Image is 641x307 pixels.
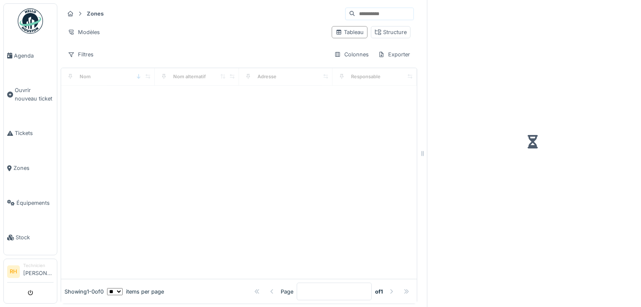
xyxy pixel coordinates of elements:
a: Zones [4,151,57,185]
li: [PERSON_NAME] [23,262,54,281]
a: Agenda [4,38,57,73]
a: Équipements [4,185,57,220]
a: Ouvrir nouveau ticket [4,73,57,116]
div: Page [281,288,293,296]
a: RH Technicien[PERSON_NAME] [7,262,54,283]
span: Équipements [16,199,54,207]
div: Responsable [351,73,381,80]
li: RH [7,265,20,278]
span: Tickets [15,129,54,137]
div: Modèles [64,26,104,38]
div: Technicien [23,262,54,269]
div: Nom [80,73,91,80]
div: Adresse [257,73,276,80]
span: Zones [13,164,54,172]
span: Agenda [14,52,54,60]
strong: of 1 [375,288,383,296]
strong: Zones [83,10,107,18]
div: Structure [375,28,407,36]
div: Colonnes [330,48,373,61]
a: Stock [4,220,57,255]
div: Exporter [374,48,414,61]
div: items per page [107,288,164,296]
div: Tableau [335,28,364,36]
span: Ouvrir nouveau ticket [15,86,54,102]
div: Showing 1 - 0 of 0 [64,288,104,296]
span: Stock [16,233,54,241]
div: Nom alternatif [173,73,206,80]
a: Tickets [4,116,57,151]
div: Filtres [64,48,97,61]
img: Badge_color-CXgf-gQk.svg [18,8,43,34]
